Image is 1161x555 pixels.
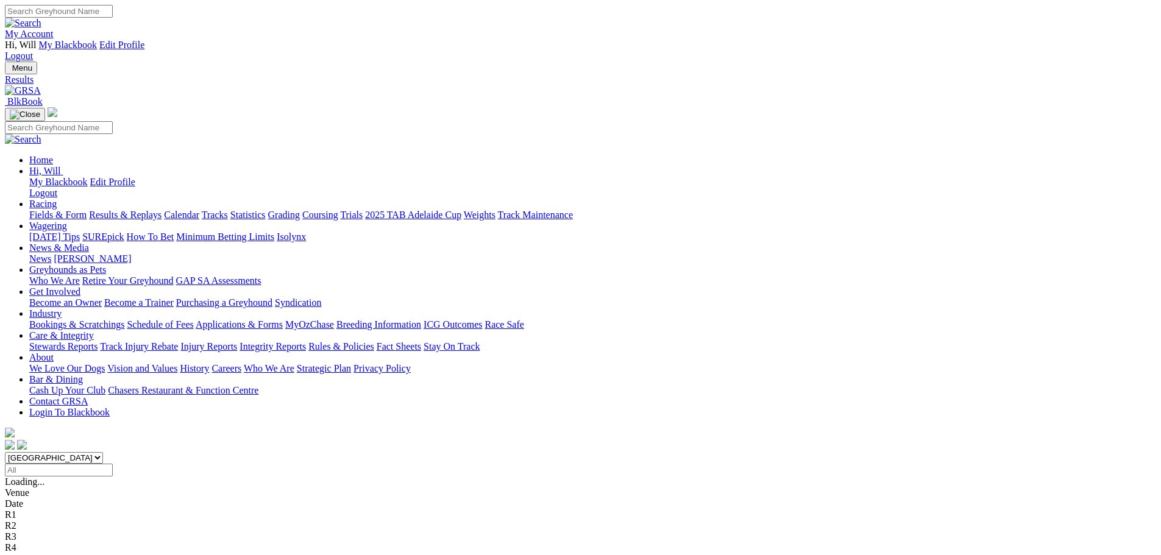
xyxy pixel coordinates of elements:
[230,210,266,220] a: Statistics
[244,363,294,373] a: Who We Are
[485,319,524,330] a: Race Safe
[5,121,113,134] input: Search
[353,363,411,373] a: Privacy Policy
[5,18,41,29] img: Search
[100,341,178,352] a: Track Injury Rebate
[176,297,272,308] a: Purchasing a Greyhound
[29,177,88,187] a: My Blackbook
[12,63,32,72] span: Menu
[29,155,53,165] a: Home
[5,476,44,487] span: Loading...
[29,275,1156,286] div: Greyhounds as Pets
[99,40,144,50] a: Edit Profile
[29,166,61,176] span: Hi, Will
[54,253,131,264] a: [PERSON_NAME]
[5,509,1156,520] div: R1
[308,341,374,352] a: Rules & Policies
[498,210,573,220] a: Track Maintenance
[29,341,98,352] a: Stewards Reports
[176,275,261,286] a: GAP SA Assessments
[29,275,80,286] a: Who We Are
[5,40,37,50] span: Hi, Will
[302,210,338,220] a: Coursing
[29,253,1156,264] div: News & Media
[365,210,461,220] a: 2025 TAB Adelaide Cup
[29,286,80,297] a: Get Involved
[5,464,113,476] input: Select date
[29,166,63,176] a: Hi, Will
[164,210,199,220] a: Calendar
[29,308,62,319] a: Industry
[5,5,113,18] input: Search
[340,210,363,220] a: Trials
[82,275,174,286] a: Retire Your Greyhound
[7,96,43,107] span: BlkBook
[29,407,110,417] a: Login To Blackbook
[29,396,88,406] a: Contact GRSA
[5,96,43,107] a: BlkBook
[29,242,89,253] a: News & Media
[29,210,87,220] a: Fields & Form
[89,210,162,220] a: Results & Replays
[424,319,482,330] a: ICG Outcomes
[107,363,177,373] a: Vision and Values
[29,188,57,198] a: Logout
[29,374,83,384] a: Bar & Dining
[5,74,1156,85] a: Results
[29,232,80,242] a: [DATE] Tips
[5,108,45,121] button: Toggle navigation
[29,385,105,395] a: Cash Up Your Club
[29,341,1156,352] div: Care & Integrity
[29,297,1156,308] div: Get Involved
[336,319,421,330] a: Breeding Information
[5,487,1156,498] div: Venue
[10,110,40,119] img: Close
[5,428,15,437] img: logo-grsa-white.png
[5,85,41,96] img: GRSA
[464,210,495,220] a: Weights
[211,363,241,373] a: Careers
[29,363,1156,374] div: About
[39,40,98,50] a: My Blackbook
[5,134,41,145] img: Search
[29,177,1156,199] div: Hi, Will
[5,498,1156,509] div: Date
[196,319,283,330] a: Applications & Forms
[275,297,321,308] a: Syndication
[5,520,1156,531] div: R2
[202,210,228,220] a: Tracks
[29,210,1156,221] div: Racing
[29,264,106,275] a: Greyhounds as Pets
[377,341,421,352] a: Fact Sheets
[297,363,351,373] a: Strategic Plan
[240,341,306,352] a: Integrity Reports
[285,319,334,330] a: MyOzChase
[29,385,1156,396] div: Bar & Dining
[176,232,274,242] a: Minimum Betting Limits
[82,232,124,242] a: SUREpick
[29,363,105,373] a: We Love Our Dogs
[29,297,102,308] a: Become an Owner
[29,319,1156,330] div: Industry
[17,440,27,450] img: twitter.svg
[5,51,33,61] a: Logout
[29,199,57,209] a: Racing
[180,341,237,352] a: Injury Reports
[127,319,193,330] a: Schedule of Fees
[5,40,1156,62] div: My Account
[108,385,258,395] a: Chasers Restaurant & Function Centre
[5,62,37,74] button: Toggle navigation
[5,29,54,39] a: My Account
[29,221,67,231] a: Wagering
[48,107,57,117] img: logo-grsa-white.png
[5,440,15,450] img: facebook.svg
[5,542,1156,553] div: R4
[29,319,124,330] a: Bookings & Scratchings
[29,253,51,264] a: News
[29,352,54,362] a: About
[90,177,135,187] a: Edit Profile
[424,341,480,352] a: Stay On Track
[29,330,94,341] a: Care & Integrity
[180,363,209,373] a: History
